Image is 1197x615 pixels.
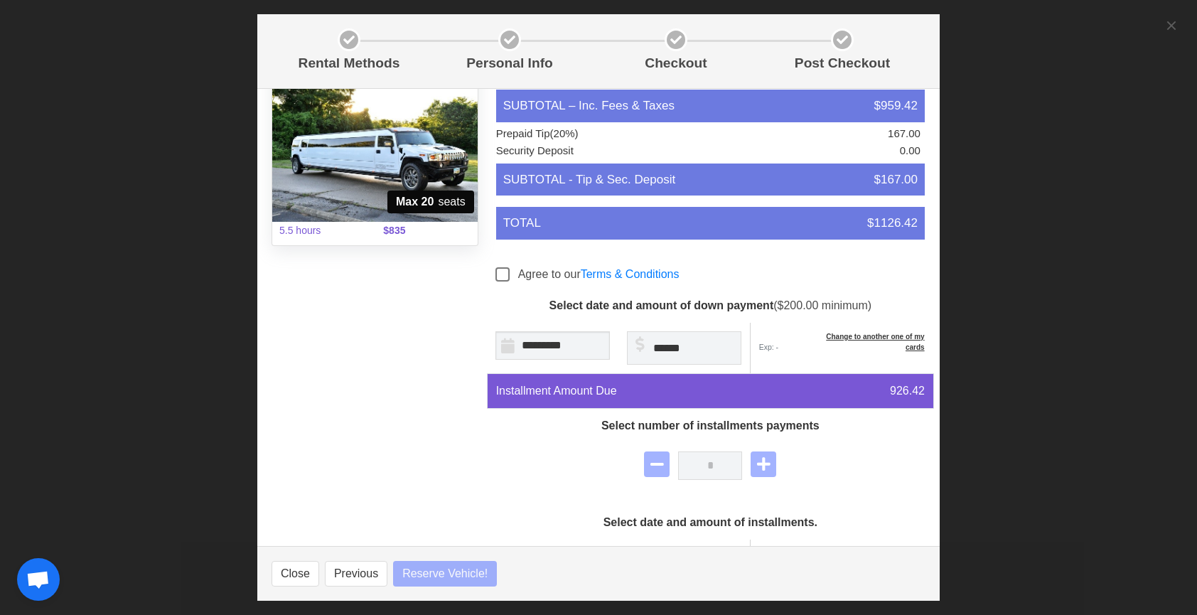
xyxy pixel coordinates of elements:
[432,53,587,74] p: Personal Info
[874,171,918,189] span: $167.00
[765,53,920,74] p: Post Checkout
[271,215,375,247] span: 5.5 hours
[759,342,809,353] span: Exp: -
[867,214,918,232] span: $1126.42
[393,561,497,587] button: Reserve Vehicle!
[272,561,319,587] button: Close
[272,85,478,222] img: 17%2001.jpg
[518,266,680,283] label: Agree to our
[598,53,753,74] p: Checkout
[811,331,924,353] a: Change to another one of my cards
[496,90,925,122] li: SUBTOTAL – Inc. Fees & Taxes
[719,143,920,160] li: 0.00
[549,299,774,311] strong: Select date and amount of down payment
[17,558,60,601] a: Open chat
[719,126,920,143] li: 167.00
[277,53,421,74] p: Rental Methods
[496,207,925,240] li: TOTAL
[495,297,925,314] p: ($200.00 minimum)
[387,191,474,213] span: seats
[874,97,918,115] span: $959.42
[496,143,719,160] li: Security Deposit
[710,374,933,408] div: 926.42
[496,164,925,196] li: SUBTOTAL - Tip & Sec. Deposit
[550,127,579,139] span: (20%)
[488,374,711,408] div: Installment Amount Due
[396,193,434,210] strong: Max 20
[603,516,817,528] strong: Select date and amount of installments.
[325,561,387,587] button: Previous
[496,126,719,143] li: Prepaid Tip
[601,419,820,432] strong: Select number of installments payments
[581,268,680,280] a: Terms & Conditions
[402,565,488,582] span: Reserve Vehicle!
